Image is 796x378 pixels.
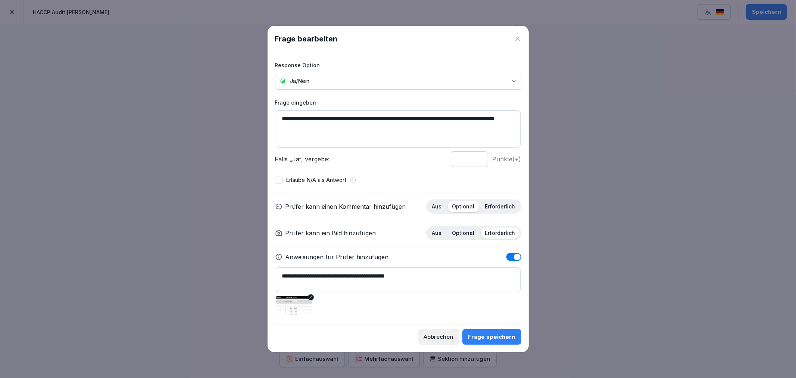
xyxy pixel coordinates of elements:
p: Falls „Ja“, vergebe: [275,155,446,164]
p: Aus [432,203,442,210]
div: Frage speichern [468,333,515,341]
p: Punkte (+) [493,155,521,164]
button: Frage speichern [462,329,521,345]
p: Prüfer kann ein Bild hinzufügen [285,229,376,238]
h1: Frage bearbeiten [275,33,338,44]
p: Optional [452,203,475,210]
p: Erlaube N/A als Antwort [286,176,347,185]
p: Erforderlich [485,230,515,236]
button: Abbrechen [418,329,459,345]
div: Abbrechen [424,333,453,341]
label: Response Option [275,61,521,69]
img: oq7vzjujlsfj5ypwpua5pzqw.png [276,296,312,315]
p: Anweisungen für Prüfer hinzufügen [285,252,389,261]
label: Frage eingeben [275,99,521,106]
p: Aus [432,230,442,236]
p: Erforderlich [485,203,515,210]
p: Optional [452,230,475,236]
p: Prüfer kann einen Kommentar hinzufügen [285,202,406,211]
